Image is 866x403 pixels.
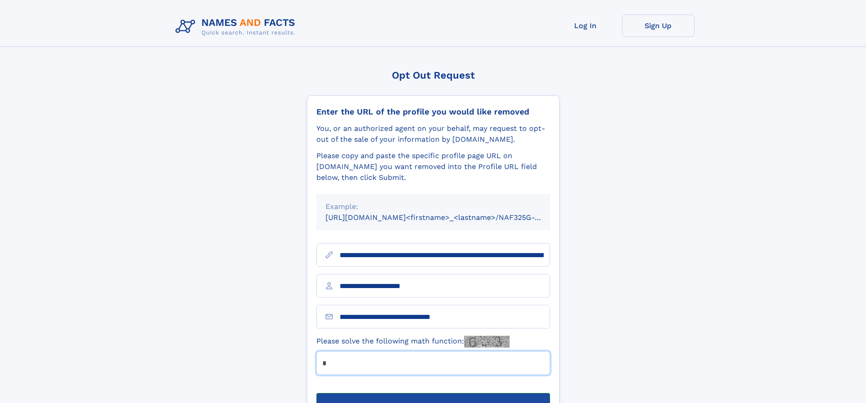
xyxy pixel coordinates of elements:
a: Log In [549,15,622,37]
div: Enter the URL of the profile you would like removed [316,107,550,117]
label: Please solve the following math function: [316,336,510,348]
a: Sign Up [622,15,695,37]
img: Logo Names and Facts [172,15,303,39]
small: [URL][DOMAIN_NAME]<firstname>_<lastname>/NAF325G-xxxxxxxx [325,213,567,222]
div: Opt Out Request [307,70,560,81]
div: Example: [325,201,541,212]
div: Please copy and paste the specific profile page URL on [DOMAIN_NAME] you want removed into the Pr... [316,150,550,183]
div: You, or an authorized agent on your behalf, may request to opt-out of the sale of your informatio... [316,123,550,145]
